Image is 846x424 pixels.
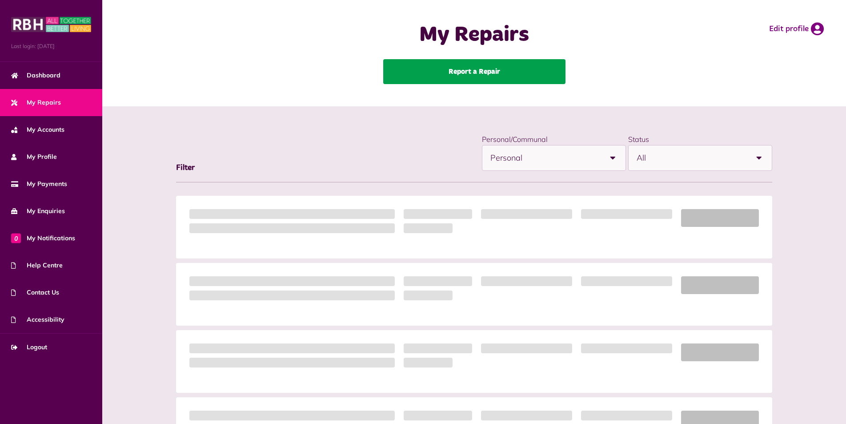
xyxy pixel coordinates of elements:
[11,71,60,80] span: Dashboard
[11,152,57,162] span: My Profile
[11,179,67,189] span: My Payments
[11,261,63,270] span: Help Centre
[383,59,565,84] a: Report a Repair
[11,98,61,107] span: My Repairs
[11,343,47,352] span: Logout
[11,315,64,324] span: Accessibility
[11,125,64,134] span: My Accounts
[11,206,65,216] span: My Enquiries
[769,22,824,36] a: Edit profile
[11,233,21,243] span: 0
[11,42,91,50] span: Last login: [DATE]
[11,288,59,297] span: Contact Us
[297,22,651,48] h1: My Repairs
[11,16,91,33] img: MyRBH
[11,234,75,243] span: My Notifications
